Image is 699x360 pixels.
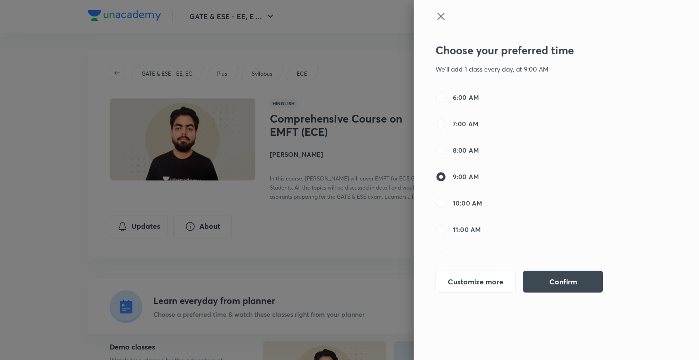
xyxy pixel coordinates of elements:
[453,93,479,102] span: 6:00 AM
[453,225,481,234] span: 11:00 AM
[436,271,516,293] button: Customize more
[523,271,603,293] button: Confirm
[436,64,625,74] p: We'll add 1 class every day, at 9:00 AM
[453,251,481,261] span: 12:00 PM
[453,172,479,181] span: 9:00 AM
[436,44,625,57] h3: Choose your preferred time
[453,145,479,155] span: 8:00 AM
[453,198,482,208] span: 10:00 AM
[453,119,478,129] span: 7:00 AM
